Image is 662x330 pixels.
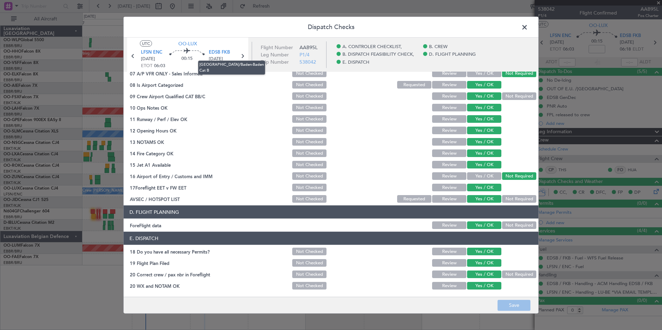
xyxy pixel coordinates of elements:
[502,92,536,100] button: Not Required
[502,221,536,229] button: Not Required
[502,271,536,278] button: Not Required
[502,172,536,180] button: Not Required
[502,195,536,203] button: Not Required
[502,70,536,77] button: Not Required
[124,17,538,38] header: Dispatch Checks
[198,61,265,75] div: [GEOGRAPHIC_DATA]/Baden-Baden Cat B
